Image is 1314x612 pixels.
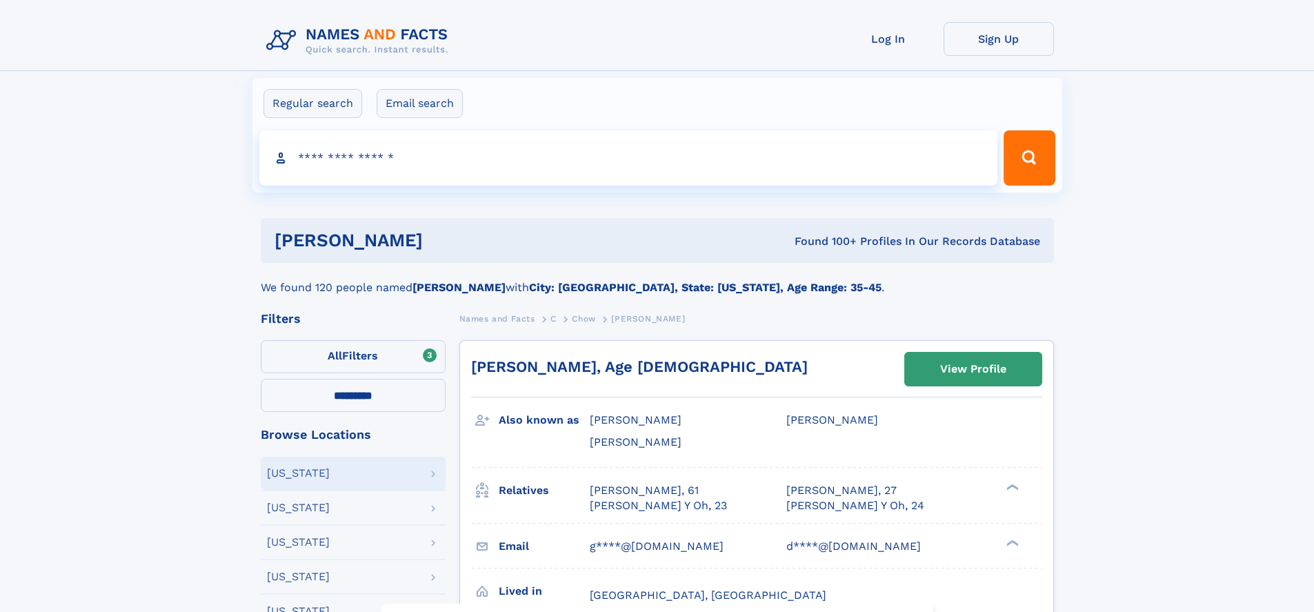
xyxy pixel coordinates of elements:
a: Chow [572,310,595,327]
h3: Email [499,535,590,558]
label: Regular search [263,89,362,118]
div: [US_STATE] [267,537,330,548]
div: We found 120 people named with . [261,263,1054,296]
span: [PERSON_NAME] [590,435,681,448]
div: Filters [261,313,446,325]
label: Email search [377,89,463,118]
a: [PERSON_NAME], 61 [590,483,699,498]
a: [PERSON_NAME], 27 [786,483,897,498]
b: [PERSON_NAME] [412,281,506,294]
a: Names and Facts [459,310,535,327]
div: ❯ [1003,538,1019,547]
div: View Profile [940,353,1006,385]
label: Filters [261,340,446,373]
span: [PERSON_NAME] [611,314,685,324]
a: Log In [833,22,944,56]
h1: [PERSON_NAME] [275,232,609,249]
span: Chow [572,314,595,324]
a: [PERSON_NAME], Age [DEMOGRAPHIC_DATA] [471,358,808,375]
div: ❯ [1003,482,1019,491]
div: [US_STATE] [267,502,330,513]
div: Browse Locations [261,428,446,441]
span: [GEOGRAPHIC_DATA], [GEOGRAPHIC_DATA] [590,589,826,602]
a: Sign Up [944,22,1054,56]
h3: Relatives [499,479,590,502]
span: [PERSON_NAME] [590,413,681,426]
input: search input [259,130,998,186]
a: C [550,310,557,327]
a: View Profile [905,353,1042,386]
img: Logo Names and Facts [261,22,459,59]
a: [PERSON_NAME] Y Oh, 24 [786,498,924,513]
div: Found 100+ Profiles In Our Records Database [608,234,1040,249]
b: City: [GEOGRAPHIC_DATA], State: [US_STATE], Age Range: 35-45 [529,281,882,294]
div: [US_STATE] [267,571,330,582]
span: All [328,349,342,362]
h3: Also known as [499,408,590,432]
button: Search Button [1004,130,1055,186]
span: C [550,314,557,324]
a: [PERSON_NAME] Y Oh, 23 [590,498,727,513]
h3: Lived in [499,580,590,603]
span: [PERSON_NAME] [786,413,878,426]
div: [US_STATE] [267,468,330,479]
